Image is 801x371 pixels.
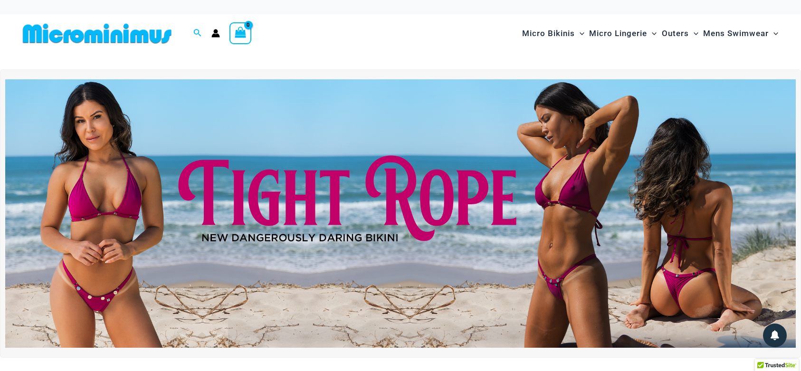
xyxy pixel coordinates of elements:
[659,19,701,48] a: OutersMenu ToggleMenu Toggle
[703,21,769,46] span: Mens Swimwear
[647,21,657,46] span: Menu Toggle
[229,22,251,44] a: View Shopping Cart, empty
[701,19,781,48] a: Mens SwimwearMenu ToggleMenu Toggle
[520,19,587,48] a: Micro BikinisMenu ToggleMenu Toggle
[769,21,778,46] span: Menu Toggle
[518,18,782,49] nav: Site Navigation
[522,21,575,46] span: Micro Bikinis
[689,21,698,46] span: Menu Toggle
[662,21,689,46] span: Outers
[587,19,659,48] a: Micro LingerieMenu ToggleMenu Toggle
[193,28,202,39] a: Search icon link
[211,29,220,38] a: Account icon link
[589,21,647,46] span: Micro Lingerie
[575,21,584,46] span: Menu Toggle
[19,23,175,44] img: MM SHOP LOGO FLAT
[5,79,796,348] img: Tight Rope Pink Bikini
